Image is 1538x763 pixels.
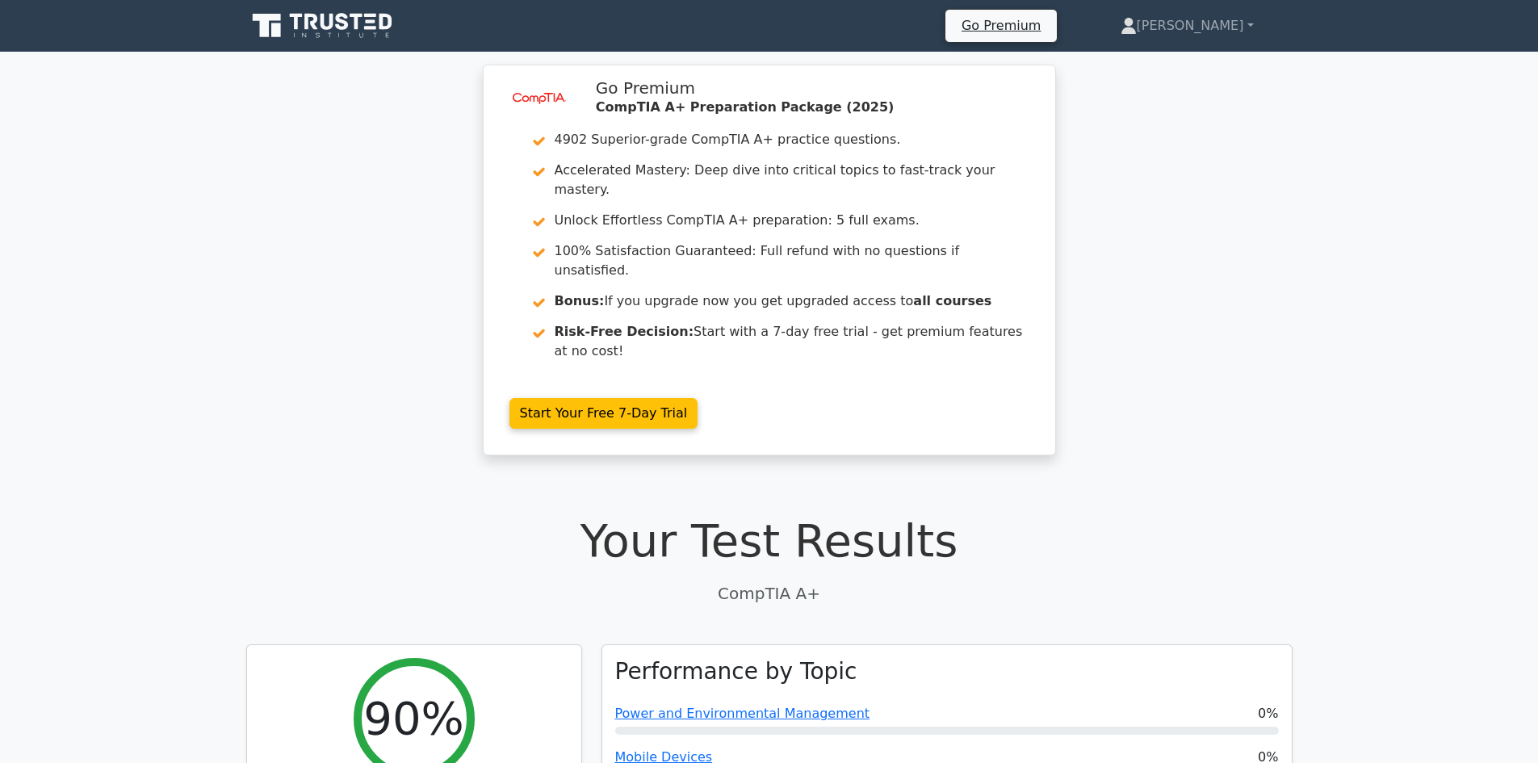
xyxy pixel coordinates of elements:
[509,398,698,429] a: Start Your Free 7-Day Trial
[246,514,1293,568] h1: Your Test Results
[952,15,1050,36] a: Go Premium
[1258,704,1278,723] span: 0%
[1082,10,1293,42] a: [PERSON_NAME]
[246,581,1293,606] p: CompTIA A+
[615,658,857,685] h3: Performance by Topic
[363,691,463,745] h2: 90%
[615,706,870,721] a: Power and Environmental Management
